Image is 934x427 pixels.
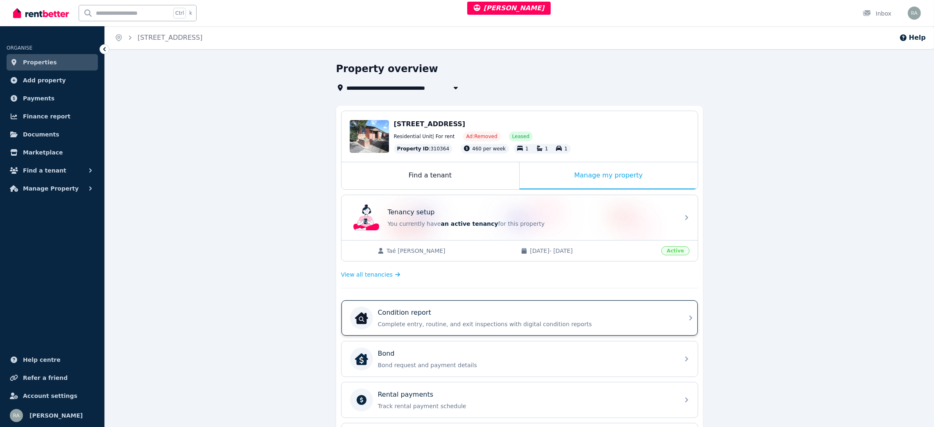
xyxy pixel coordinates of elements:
span: 1 [545,146,548,152]
p: Bond [378,349,395,359]
nav: Breadcrumb [105,26,213,49]
img: Rochelle Alvarez [10,409,23,422]
span: Refer a friend [23,373,68,383]
span: Leased [512,133,529,140]
span: Property ID [397,145,429,152]
span: [STREET_ADDRESS] [394,120,466,128]
span: an active tenancy [441,220,498,227]
a: Add property [7,72,98,89]
button: Help [899,33,926,43]
button: Manage Property [7,180,98,197]
a: Marketplace [7,144,98,161]
div: Inbox [863,9,891,18]
span: k [189,10,192,16]
div: Manage my property [520,162,698,189]
span: [DATE] - [DATE] [530,247,656,255]
span: Taé [PERSON_NAME] [387,247,513,255]
button: Find a tenant [7,162,98,179]
a: [STREET_ADDRESS] [138,34,203,41]
a: Tenancy setupTenancy setupYou currently havean active tenancyfor this property [341,195,698,240]
img: RentBetter [13,7,69,19]
img: Tenancy setup [353,204,380,231]
span: ORGANISE [7,45,32,51]
span: Residential Unit | For rent [394,133,455,140]
a: Condition reportCondition reportComplete entry, routine, and exit inspections with digital condit... [341,300,698,336]
a: Properties [7,54,98,70]
span: 1 [525,146,529,152]
span: [PERSON_NAME] [29,411,83,420]
p: Bond request and payment details [378,361,674,369]
img: Rochelle Alvarez [908,7,921,20]
span: Payments [23,93,54,103]
p: Condition report [378,308,431,318]
span: Add property [23,75,66,85]
span: 1 [564,146,568,152]
p: Tenancy setup [388,207,435,217]
a: Help centre [7,352,98,368]
a: BondBondBond request and payment details [341,341,698,377]
span: Find a tenant [23,166,66,175]
span: Ad: Removed [466,133,498,140]
p: You currently have for this property [388,220,674,228]
span: Documents [23,129,59,139]
img: Condition report [355,311,368,325]
span: Marketplace [23,148,63,157]
span: Properties [23,57,57,67]
span: Help centre [23,355,61,365]
a: Payments [7,90,98,107]
span: Ctrl [173,8,186,18]
h1: Property overview [336,62,438,75]
span: [PERSON_NAME] [474,4,545,12]
div: Find a tenant [341,162,519,189]
p: Complete entry, routine, and exit inspections with digital condition reports [378,320,674,328]
a: Refer a friend [7,370,98,386]
img: Bond [355,352,368,366]
span: 460 per week [472,146,506,152]
span: Finance report [23,111,70,121]
a: Documents [7,126,98,143]
span: Manage Property [23,184,79,193]
a: View all tenancies [341,270,400,279]
a: Finance report [7,108,98,125]
p: Rental payments [378,390,434,400]
span: View all tenancies [341,270,393,279]
a: Rental paymentsTrack rental payment schedule [341,382,698,418]
p: Track rental payment schedule [378,402,674,410]
span: Account settings [23,391,77,401]
span: Active [661,246,689,255]
a: Account settings [7,388,98,404]
div: : 310364 [394,144,453,154]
